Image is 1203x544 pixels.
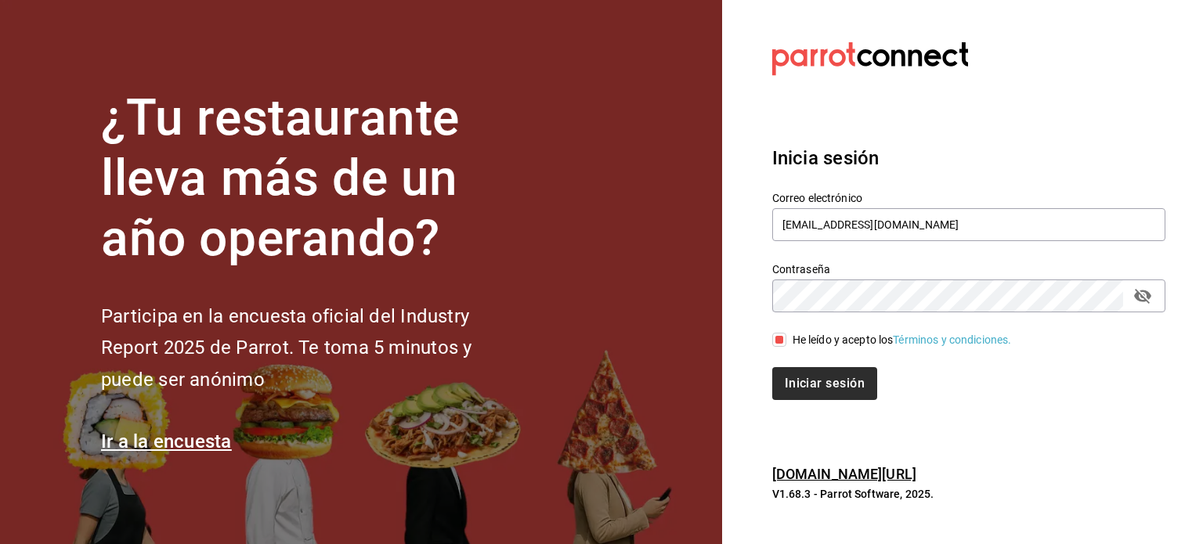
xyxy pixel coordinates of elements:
[772,486,1165,502] p: V1.68.3 - Parrot Software, 2025.
[772,466,916,482] a: [DOMAIN_NAME][URL]
[893,333,1011,346] a: Términos y condiciones.
[793,332,1012,348] div: He leído y acepto los
[101,301,524,396] h2: Participa en la encuesta oficial del Industry Report 2025 de Parrot. Te toma 5 minutos y puede se...
[772,144,1165,172] h3: Inicia sesión
[101,431,232,452] a: Ir a la encuesta
[101,88,524,268] h1: ¿Tu restaurante lleva más de un año operando?
[772,208,1165,241] input: Ingresa tu correo electrónico
[772,264,1165,275] label: Contraseña
[772,367,877,400] button: Iniciar sesión
[772,193,1165,204] label: Correo electrónico
[1129,283,1156,309] button: passwordField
